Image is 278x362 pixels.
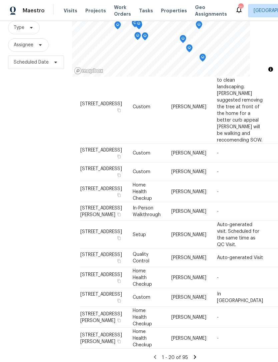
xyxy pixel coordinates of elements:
[142,32,148,43] div: Map marker
[116,338,122,344] button: Copy Address
[116,172,122,178] button: Copy Address
[133,151,150,156] span: Custom
[85,7,106,14] span: Projects
[269,66,273,73] span: Toggle attribution
[132,19,138,30] div: Map marker
[162,355,188,360] span: 1 - 20 of 95
[171,295,206,300] span: [PERSON_NAME]
[186,44,193,55] div: Map marker
[116,192,122,198] button: Copy Address
[80,332,122,344] span: [STREET_ADDRESS][PERSON_NAME]
[133,104,150,109] span: Custom
[171,170,206,174] span: [PERSON_NAME]
[80,101,122,106] span: [STREET_ADDRESS]
[171,209,206,214] span: [PERSON_NAME]
[133,206,161,217] span: In-Person Walkthrough
[23,7,45,14] span: Maestro
[14,24,24,31] span: Type
[217,315,219,319] span: -
[217,170,219,174] span: -
[217,209,219,214] span: -
[196,21,202,31] div: Map marker
[135,20,142,30] div: Map marker
[238,4,243,11] div: 21
[116,211,122,217] button: Copy Address
[80,186,122,191] span: [STREET_ADDRESS]
[80,252,122,257] span: [STREET_ADDRESS]
[171,232,206,237] span: [PERSON_NAME]
[133,268,152,286] span: Home Health Checkup
[171,336,206,340] span: [PERSON_NAME]
[171,255,206,260] span: [PERSON_NAME]
[80,148,122,153] span: [STREET_ADDRESS]
[116,154,122,160] button: Copy Address
[116,258,122,264] button: Copy Address
[217,222,259,247] span: Auto-generated visit. Scheduled for the same time as QC Visit.
[116,298,122,304] button: Copy Address
[217,71,263,142] span: Come up with scope to clean landscaping. [PERSON_NAME] suggested removing the tree at front of th...
[14,59,49,66] span: Scheduled Date
[64,7,77,14] span: Visits
[133,329,152,347] span: Home Health Checkup
[171,104,206,109] span: [PERSON_NAME]
[217,151,219,156] span: -
[217,292,263,303] span: In [GEOGRAPHIC_DATA]
[171,189,206,194] span: [PERSON_NAME]
[116,107,122,113] button: Copy Address
[116,235,122,241] button: Copy Address
[161,7,187,14] span: Properties
[199,54,206,64] div: Map marker
[133,308,152,326] span: Home Health Checkup
[139,8,153,13] span: Tasks
[133,170,150,174] span: Custom
[80,229,122,234] span: [STREET_ADDRESS]
[217,275,219,280] span: -
[171,275,206,280] span: [PERSON_NAME]
[74,67,103,75] a: Mapbox homepage
[195,4,227,17] span: Geo Assignments
[114,4,131,17] span: Work Orders
[133,295,150,300] span: Custom
[80,311,122,323] span: [STREET_ADDRESS][PERSON_NAME]
[133,182,152,200] span: Home Health Checkup
[133,232,146,237] span: Setup
[114,21,121,32] div: Map marker
[116,317,122,323] button: Copy Address
[80,272,122,277] span: [STREET_ADDRESS]
[217,336,219,340] span: -
[171,315,206,319] span: [PERSON_NAME]
[267,65,275,73] button: Toggle attribution
[180,35,186,45] div: Map marker
[80,292,122,297] span: [STREET_ADDRESS]
[14,42,33,48] span: Assignee
[217,189,219,194] span: -
[116,278,122,284] button: Copy Address
[217,255,263,260] span: Auto-generated Visit
[171,151,206,156] span: [PERSON_NAME]
[134,32,141,42] div: Map marker
[80,206,122,217] span: [STREET_ADDRESS][PERSON_NAME]
[80,167,122,171] span: [STREET_ADDRESS]
[133,252,149,263] span: Quality Control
